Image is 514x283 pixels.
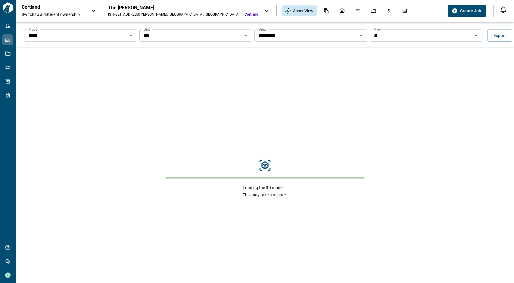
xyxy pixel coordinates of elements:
span: This may take a minute. [243,192,287,198]
button: Open notification feed [498,5,508,14]
div: The [PERSON_NAME] [108,5,258,11]
button: Open [241,31,250,40]
div: Asset View [282,5,317,16]
span: Loading the 3D model [243,185,287,191]
label: View [259,27,266,32]
label: Unit [144,27,150,32]
label: View [374,27,382,32]
p: Cortland [22,4,76,10]
div: Documents [320,6,333,16]
div: Issues & Info [351,6,364,16]
button: Open [472,31,480,40]
button: Export [487,30,512,42]
span: Export [494,33,506,39]
span: Switch to a different ownership [22,11,85,17]
div: Takeoff Center [398,6,411,16]
button: Open [357,31,365,40]
button: Open [126,31,135,40]
div: Photos [336,6,348,16]
label: Model [28,27,38,32]
span: Create Job [460,8,481,14]
div: Jobs [367,6,380,16]
button: Create Job [448,5,486,17]
span: Asset View [293,8,313,14]
span: Cortland [245,12,258,17]
div: [STREET_ADDRESS][PERSON_NAME] , [GEOGRAPHIC_DATA] , [GEOGRAPHIC_DATA] [108,12,239,17]
div: Budgets [383,6,395,16]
